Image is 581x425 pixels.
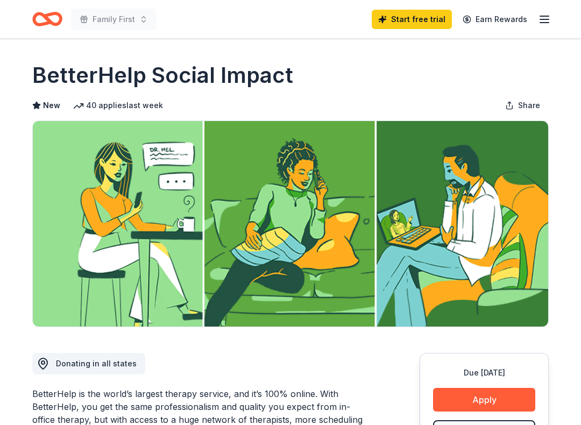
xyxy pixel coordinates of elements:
[32,6,62,32] a: Home
[32,60,293,90] h1: BetterHelp Social Impact
[518,99,540,112] span: Share
[73,99,163,112] div: 40 applies last week
[433,366,535,379] div: Due [DATE]
[71,9,157,30] button: Family First
[372,10,452,29] a: Start free trial
[43,99,60,112] span: New
[56,359,137,368] span: Donating in all states
[433,388,535,412] button: Apply
[33,121,548,327] img: Image for BetterHelp Social Impact
[497,95,549,116] button: Share
[456,10,534,29] a: Earn Rewards
[93,13,135,26] span: Family First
